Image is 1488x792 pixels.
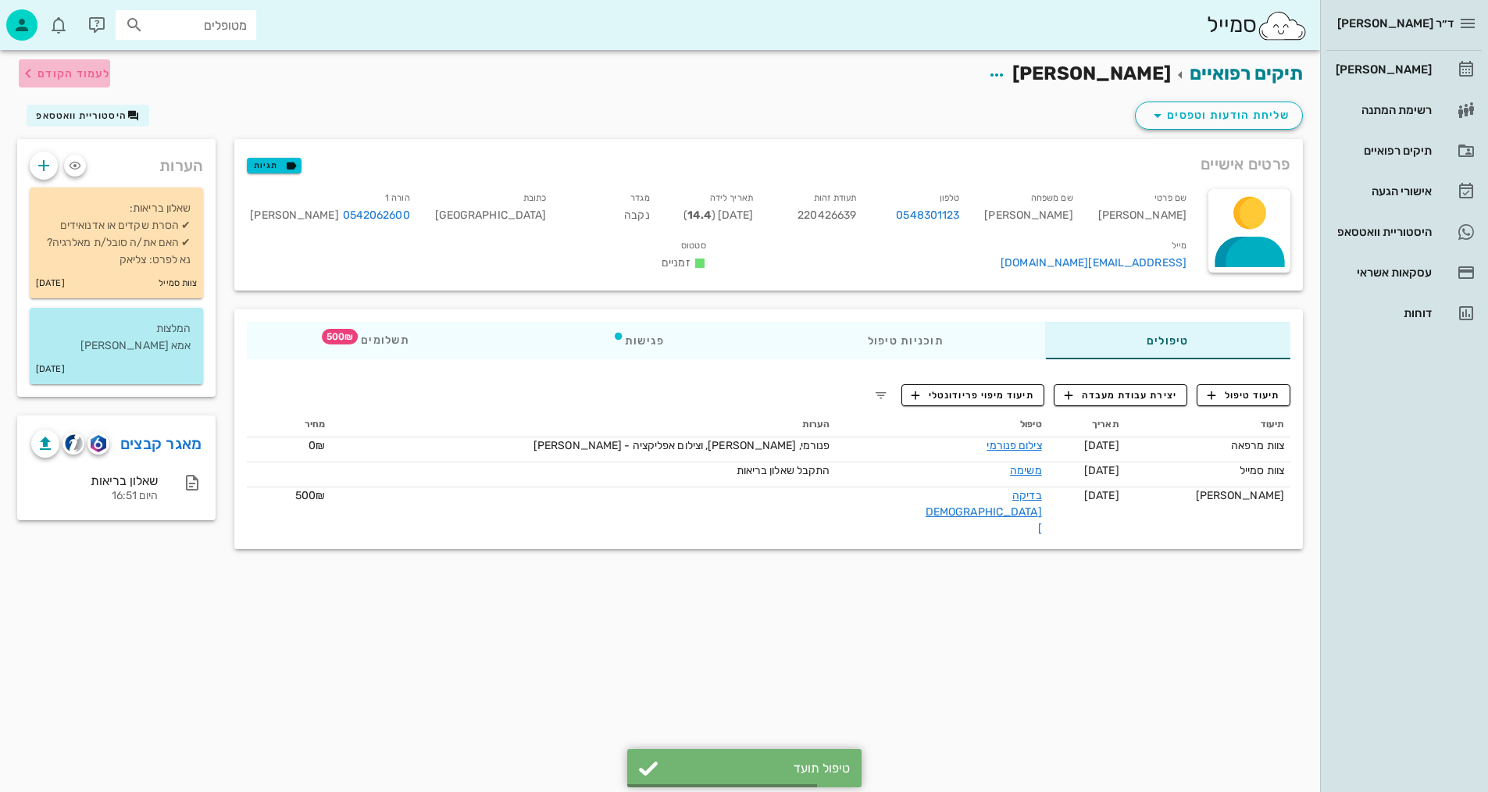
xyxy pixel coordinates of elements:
th: טיפול [836,412,1047,437]
a: רשימת המתנה [1326,91,1482,129]
div: עסקאות אשראי [1333,266,1432,279]
span: ד״ר [PERSON_NAME] [1337,16,1454,30]
div: צוות סמייל [1132,462,1284,479]
div: טיפול תועד [666,761,850,776]
div: [PERSON_NAME] [250,207,409,224]
span: [PERSON_NAME] [1012,62,1171,84]
span: [GEOGRAPHIC_DATA] [435,209,547,222]
th: תיעוד [1126,412,1290,437]
span: [DATE] ( ) [683,209,753,222]
div: היסטוריית וואטסאפ [1333,226,1432,238]
a: 0548301123 [896,207,959,224]
span: תיעוד מיפוי פריודונטלי [912,388,1034,402]
small: מייל [1172,241,1186,251]
small: תאריך לידה [710,193,753,203]
span: [DATE] [1084,489,1119,502]
div: [PERSON_NAME] [1333,63,1432,76]
button: תגיות [247,158,302,173]
span: תיעוד טיפול [1208,388,1280,402]
small: מגדר [630,193,649,203]
img: SmileCloud logo [1257,10,1308,41]
th: תאריך [1048,412,1126,437]
span: זמניים [662,256,690,269]
span: פרטים אישיים [1201,152,1290,177]
span: 220426639 [798,209,856,222]
button: לעמוד הקודם [19,59,110,87]
div: [PERSON_NAME] [1086,186,1199,234]
a: דוחות [1326,294,1482,332]
div: שאלון בריאות [31,473,158,488]
img: romexis logo [91,435,105,452]
a: 0542062600 [343,207,410,224]
button: תיעוד מיפוי פריודונטלי [901,384,1045,406]
small: [DATE] [36,275,65,292]
small: צוות סמייל [159,275,197,292]
small: שם משפחה [1031,193,1073,203]
a: עסקאות אשראי [1326,254,1482,291]
p: שאלון בריאות: ✔ הסרת שקדים או אדנואידים ✔ האם את/ה סובל/ת מאלרגיה? נא לפרט: צליאק [42,200,191,269]
span: 0₪ [309,439,325,452]
div: אישורי הגעה [1333,185,1432,198]
div: נקבה [558,186,662,234]
span: תג [46,12,55,22]
div: רשימת המתנה [1333,104,1432,116]
a: היסטוריית וואטסאפ [1326,213,1482,251]
button: שליחת הודעות וטפסים [1135,102,1303,130]
p: המלצות אמא [PERSON_NAME] [42,320,191,355]
small: שם פרטי [1154,193,1186,203]
span: לעמוד הקודם [37,67,110,80]
a: משימה [1010,464,1042,477]
span: יצירת עבודת מעבדה [1065,388,1177,402]
a: [PERSON_NAME] [1326,51,1482,88]
div: תיקים רפואיים [1333,144,1432,157]
button: cliniview logo [62,433,84,455]
a: צילום פנורמי [987,439,1041,452]
th: הערות [331,412,836,437]
div: [PERSON_NAME] [972,186,1085,234]
button: תיעוד טיפול [1197,384,1290,406]
span: תשלומים [348,335,409,346]
div: הערות [17,139,216,184]
small: תעודת זהות [814,193,856,203]
span: 500₪ [295,489,325,502]
th: מחיר [247,412,331,437]
span: תג [322,329,358,344]
div: טיפולים [1045,322,1290,359]
a: אישורי הגעה [1326,173,1482,210]
span: [DATE] [1084,439,1119,452]
a: תיקים רפואיים [1190,62,1303,84]
button: romexis logo [87,433,109,455]
div: דוחות [1333,307,1432,319]
small: כתובת [523,193,547,203]
div: היום 16:51 [31,490,158,503]
a: בדיקה [DEMOGRAPHIC_DATA] [926,489,1042,535]
small: טלפון [940,193,960,203]
div: סמייל [1207,9,1308,42]
span: שליחת הודעות וטפסים [1148,106,1290,125]
span: [DATE] [1084,464,1119,477]
small: [DATE] [36,361,65,378]
img: cliniview logo [65,434,83,452]
button: יצירת עבודת מעבדה [1054,384,1187,406]
small: הורה 1 [385,193,410,203]
div: פגישות [511,322,766,359]
strong: 14.4 [687,209,712,222]
a: [EMAIL_ADDRESS][DOMAIN_NAME] [1001,256,1186,269]
div: צוות מרפאה [1132,437,1284,454]
button: היסטוריית וואטסאפ [27,105,149,127]
span: פנורמי, [PERSON_NAME], וצילום אפליקציה - [PERSON_NAME] [533,439,830,452]
span: תגיות [254,159,294,173]
span: היסטוריית וואטסאפ [36,110,127,121]
small: סטטוס [681,241,706,251]
a: מאגר קבצים [120,431,202,456]
div: תוכניות טיפול [766,322,1045,359]
a: תיקים רפואיים [1326,132,1482,169]
span: התקבל שאלון בריאות [737,464,830,477]
div: [PERSON_NAME] [1132,487,1284,504]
